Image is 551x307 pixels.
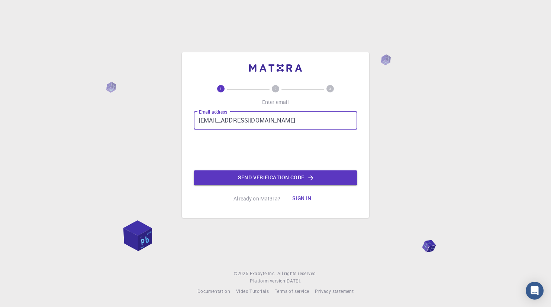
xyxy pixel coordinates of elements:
label: Email address [199,109,227,115]
span: Video Tutorials [236,288,269,294]
span: Exabyte Inc. [250,270,276,276]
p: Already on Mat3ra? [233,195,280,202]
span: Platform version [250,277,285,285]
button: Sign in [286,191,318,206]
a: Privacy statement [315,288,354,295]
button: Send verification code [194,170,357,185]
a: [DATE]. [286,277,301,285]
div: Open Intercom Messenger [526,282,544,300]
p: Enter email [262,98,289,106]
span: All rights reserved. [277,270,317,277]
a: Exabyte Inc. [250,270,276,277]
span: Documentation [197,288,230,294]
text: 2 [274,86,277,91]
a: Terms of service [275,288,309,295]
span: [DATE] . [286,278,301,284]
a: Documentation [197,288,230,295]
span: © 2025 [234,270,249,277]
span: Terms of service [275,288,309,294]
text: 1 [220,86,222,91]
text: 3 [329,86,331,91]
iframe: reCAPTCHA [219,135,332,164]
a: Video Tutorials [236,288,269,295]
span: Privacy statement [315,288,354,294]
